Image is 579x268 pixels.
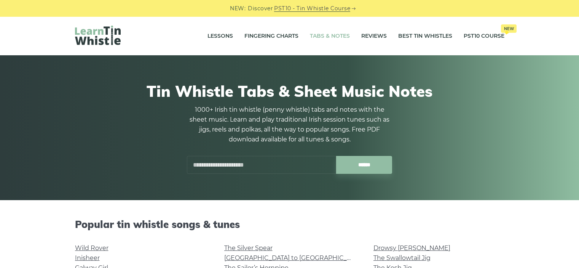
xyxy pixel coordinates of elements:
span: New [501,24,517,33]
h1: Tin Whistle Tabs & Sheet Music Notes [75,82,504,100]
a: Tabs & Notes [310,27,350,46]
a: Fingering Charts [244,27,298,46]
a: The Silver Spear [224,244,273,252]
img: LearnTinWhistle.com [75,26,121,45]
a: Drowsy [PERSON_NAME] [373,244,450,252]
a: The Swallowtail Jig [373,254,431,262]
p: 1000+ Irish tin whistle (penny whistle) tabs and notes with the sheet music. Learn and play tradi... [187,105,392,144]
a: PST10 CourseNew [464,27,504,46]
a: Inisheer [75,254,100,262]
a: [GEOGRAPHIC_DATA] to [GEOGRAPHIC_DATA] [224,254,365,262]
a: Wild Rover [75,244,108,252]
a: Best Tin Whistles [398,27,452,46]
a: Lessons [207,27,233,46]
a: Reviews [361,27,387,46]
h2: Popular tin whistle songs & tunes [75,218,504,230]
